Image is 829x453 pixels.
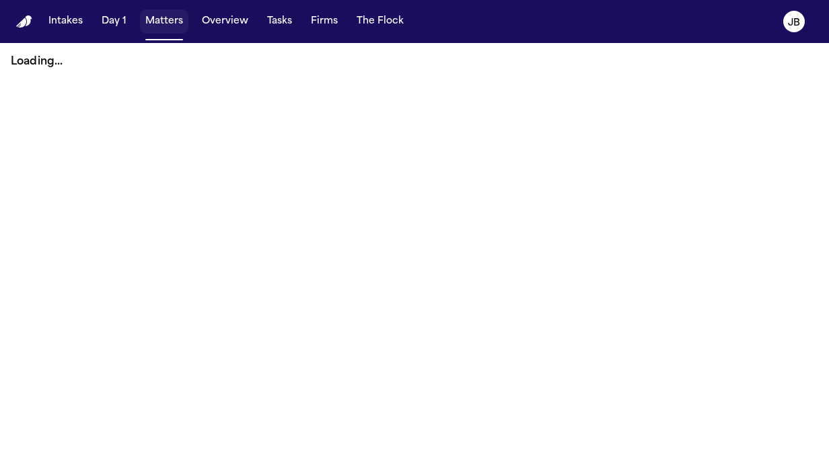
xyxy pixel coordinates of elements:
button: Intakes [43,9,88,34]
p: Loading... [11,54,818,70]
button: Day 1 [96,9,132,34]
button: Firms [305,9,343,34]
button: The Flock [351,9,409,34]
img: Finch Logo [16,15,32,28]
button: Overview [196,9,254,34]
button: Tasks [262,9,297,34]
a: Home [16,15,32,28]
button: Matters [140,9,188,34]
